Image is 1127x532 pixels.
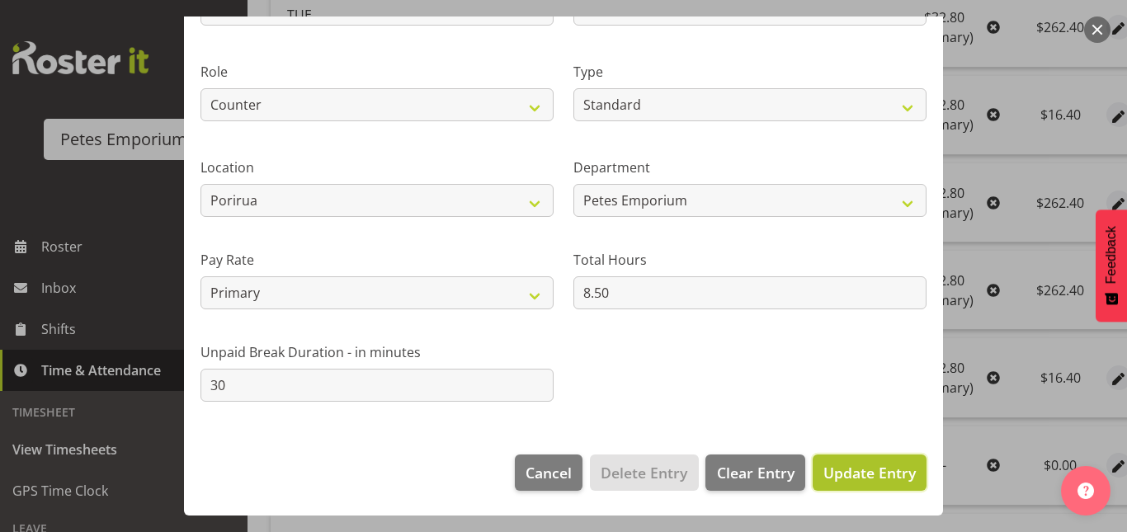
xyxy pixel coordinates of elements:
input: Total Hours [573,276,927,309]
span: Delete Entry [601,462,687,483]
span: Clear Entry [717,462,795,483]
button: Cancel [515,454,582,491]
button: Clear Entry [705,454,804,491]
button: Feedback - Show survey [1096,210,1127,322]
label: Role [200,62,554,82]
label: Total Hours [573,250,927,270]
span: Update Entry [823,463,916,483]
button: Delete Entry [590,454,698,491]
span: Feedback [1104,226,1119,284]
label: Location [200,158,554,177]
input: Unpaid Break Duration [200,369,554,402]
label: Type [573,62,927,82]
img: help-xxl-2.png [1077,483,1094,499]
label: Department [573,158,927,177]
label: Pay Rate [200,250,554,270]
button: Update Entry [813,454,927,491]
label: Unpaid Break Duration - in minutes [200,342,554,362]
span: Cancel [526,462,572,483]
